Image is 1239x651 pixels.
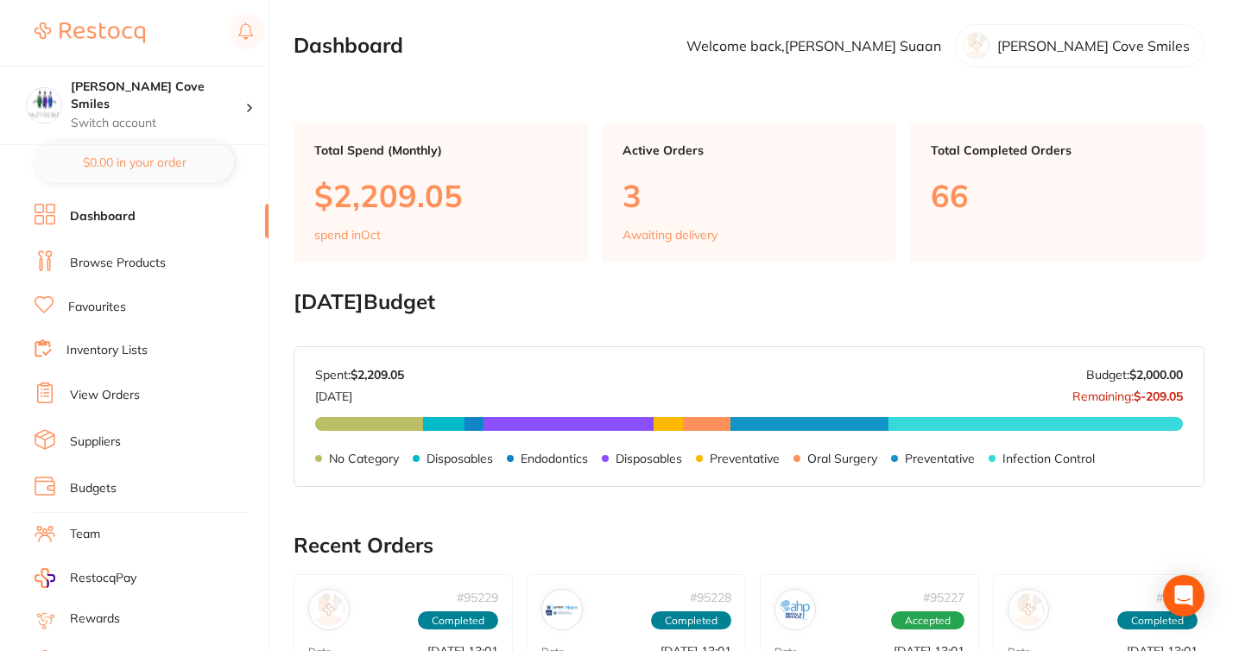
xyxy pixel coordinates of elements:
[1086,368,1183,382] p: Budget:
[1156,591,1198,604] p: # 95226
[315,368,404,382] p: Spent:
[1072,382,1183,403] p: Remaining:
[686,38,941,54] p: Welcome back, [PERSON_NAME] Suaan
[70,610,120,628] a: Rewards
[997,38,1190,54] p: [PERSON_NAME] Cove Smiles
[70,387,140,404] a: View Orders
[616,452,682,465] p: Disposables
[35,142,234,183] button: $0.00 in your order
[710,452,780,465] p: Preventative
[70,255,166,272] a: Browse Products
[427,452,493,465] p: Disposables
[68,299,126,316] a: Favourites
[891,611,964,630] span: Accepted
[623,143,876,157] p: Active Orders
[294,534,1204,558] h2: Recent Orders
[294,290,1204,314] h2: [DATE] Budget
[71,79,245,112] h4: Hallett Cove Smiles
[70,433,121,451] a: Suppliers
[910,123,1204,262] a: Total Completed Orders66
[1129,367,1183,382] strong: $2,000.00
[1002,452,1095,465] p: Infection Control
[779,593,812,626] img: AHP Dental and Medical
[70,480,117,497] a: Budgets
[314,228,381,242] p: spend in Oct
[690,591,731,604] p: # 95228
[905,452,975,465] p: Preventative
[923,591,964,604] p: # 95227
[329,452,399,465] p: No Category
[314,143,567,157] p: Total Spend (Monthly)
[294,123,588,262] a: Total Spend (Monthly)$2,209.05spend inOct
[71,115,245,132] p: Switch account
[931,143,1184,157] p: Total Completed Orders
[313,593,345,626] img: Tomident Dental Supplies
[623,228,717,242] p: Awaiting delivery
[623,178,876,213] p: 3
[66,342,148,359] a: Inventory Lists
[70,570,136,587] span: RestocqPay
[70,526,100,543] a: Team
[521,452,588,465] p: Endodontics
[1012,593,1045,626] img: Adam Dental
[602,123,896,262] a: Active Orders3Awaiting delivery
[651,611,731,630] span: Completed
[35,568,136,588] a: RestocqPay
[35,568,55,588] img: RestocqPay
[546,593,578,626] img: Erskine Dental
[27,88,61,123] img: Hallett Cove Smiles
[351,367,404,382] strong: $2,209.05
[807,452,877,465] p: Oral Surgery
[418,611,498,630] span: Completed
[315,382,404,403] p: [DATE]
[35,13,145,53] a: Restocq Logo
[294,34,403,58] h2: Dashboard
[1134,389,1183,404] strong: $-209.05
[931,178,1184,213] p: 66
[457,591,498,604] p: # 95229
[35,22,145,43] img: Restocq Logo
[1163,575,1204,616] div: Open Intercom Messenger
[1117,611,1198,630] span: Completed
[70,208,136,225] a: Dashboard
[314,178,567,213] p: $2,209.05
